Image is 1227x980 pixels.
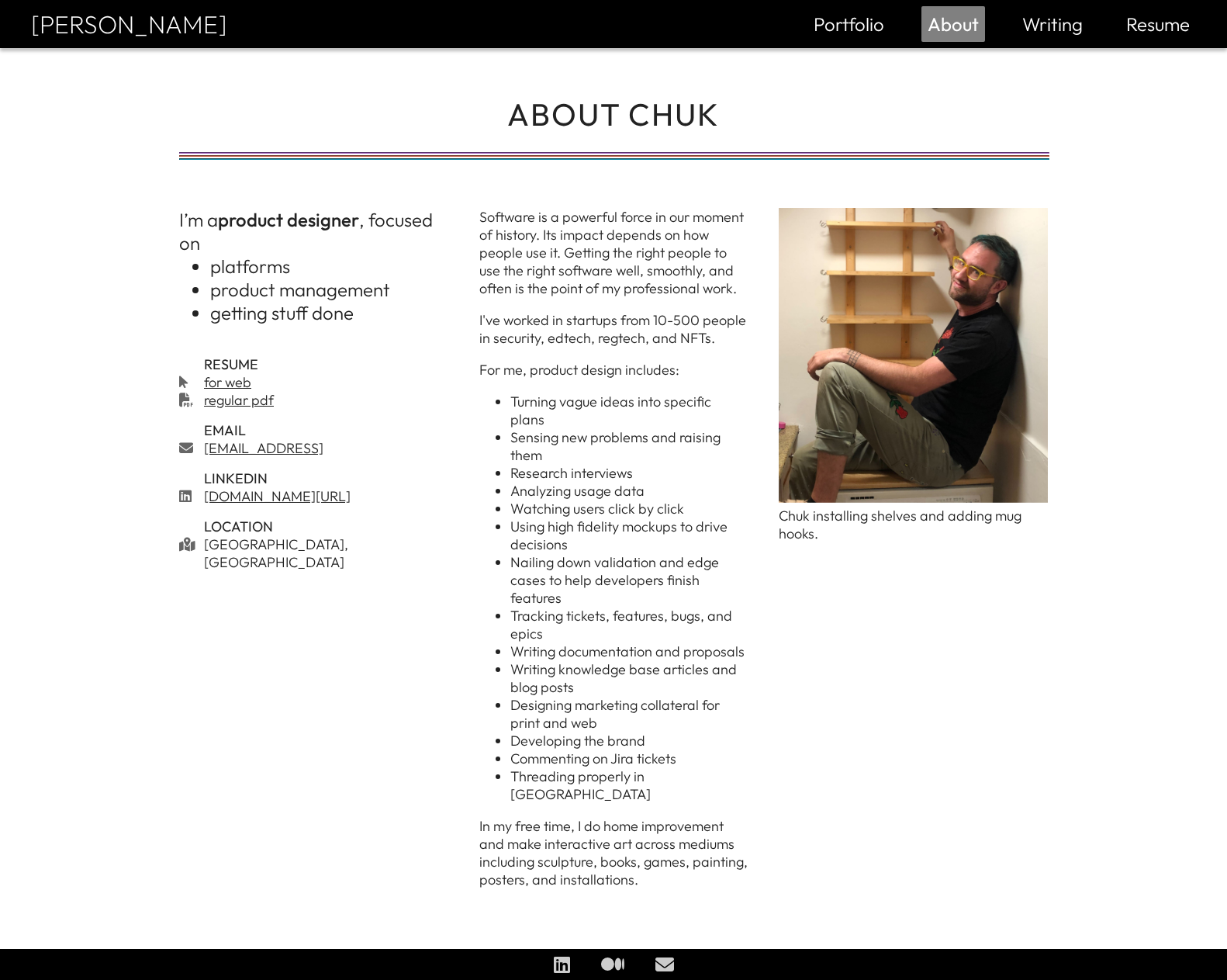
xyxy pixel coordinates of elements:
[179,208,448,324] div: I’m a , focused on
[179,95,1048,133] h1: ABOUT CHUK
[510,500,748,518] li: Watching users click by click
[779,208,1048,503] img: chuk-home-improvement.png
[510,642,748,660] li: Writing documentation and proposals
[510,607,748,642] li: Tracking tickets, features, bugs, and epics
[204,439,448,457] a: [EMAIL_ADDRESS]
[204,355,448,373] span: Resume
[204,535,448,571] a: [GEOGRAPHIC_DATA], [GEOGRAPHIC_DATA]
[479,208,748,297] p: Software is a powerful force in our moment of history. Its impact depends on how people use it. G...
[479,361,748,379] p: For me, product design includes:
[479,817,748,888] p: In my free time, I do home improvement and make interactive art across mediums including sculptur...
[928,12,979,36] a: About
[510,660,748,696] li: Writing knowledge base articles and blog posts
[210,301,448,324] li: getting stuff done
[510,393,748,428] li: Turning vague ideas into specific plans
[479,311,748,347] p: I've worked in startups from 10-500 people in security, edtech, regtech, and NFTs.
[510,428,748,464] li: Sensing new problems and raising them
[779,507,1021,542] span: Chuk installing shelves and adding mug hooks.
[218,208,359,231] b: product designer
[510,696,748,732] li: Designing marketing collateral for print and web
[510,518,748,553] li: Using high fidelity mockups to drive decisions
[510,767,748,803] li: Threading properly in [GEOGRAPHIC_DATA]
[510,553,748,607] li: Nailing down validation and edge cases to help developers finish features
[210,255,448,278] li: platforms
[510,732,748,750] li: Developing the brand
[204,469,448,487] span: LinkedIn
[31,9,227,40] a: [PERSON_NAME]
[204,421,448,439] span: Email
[210,278,448,301] li: product management
[204,391,448,409] a: regular pdf
[204,373,448,391] a: for web
[510,750,748,767] li: Commenting on Jira tickets
[1126,12,1190,36] a: Resume
[510,464,748,482] li: Research interviews
[814,12,884,36] a: Portfolio
[204,487,448,505] a: [DOMAIN_NAME][URL]
[1022,12,1083,36] a: Writing
[204,518,448,535] span: Location
[510,482,748,500] li: Analyzing usage data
